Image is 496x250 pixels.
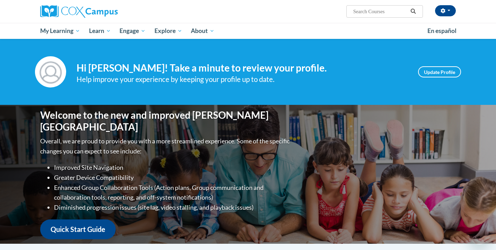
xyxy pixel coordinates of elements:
[85,23,115,39] a: Learn
[115,23,150,39] a: Engage
[418,66,461,77] a: Update Profile
[435,5,456,16] button: Account Settings
[35,56,66,87] img: Profile Image
[150,23,187,39] a: Explore
[40,27,80,35] span: My Learning
[54,183,291,203] li: Enhanced Group Collaboration Tools (Action plans, Group communication and collaboration tools, re...
[77,74,408,85] div: Help improve your experience by keeping your profile up to date.
[427,27,457,34] span: En español
[191,27,214,35] span: About
[40,5,172,18] a: Cox Campus
[54,162,291,173] li: Improved Site Navigation
[36,23,85,39] a: My Learning
[30,23,466,39] div: Main menu
[40,219,116,239] a: Quick Start Guide
[54,202,291,212] li: Diminished progression issues (site lag, video stalling, and playback issues)
[54,173,291,183] li: Greater Device Compatibility
[40,109,291,133] h1: Welcome to the new and improved [PERSON_NAME][GEOGRAPHIC_DATA]
[423,24,461,38] a: En español
[40,5,118,18] img: Cox Campus
[408,7,418,16] button: Search
[77,62,408,74] h4: Hi [PERSON_NAME]! Take a minute to review your profile.
[89,27,111,35] span: Learn
[40,136,291,156] p: Overall, we are proud to provide you with a more streamlined experience. Some of the specific cha...
[353,7,408,16] input: Search Courses
[154,27,182,35] span: Explore
[468,222,490,244] iframe: Button to launch messaging window
[119,27,145,35] span: Engage
[187,23,219,39] a: About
